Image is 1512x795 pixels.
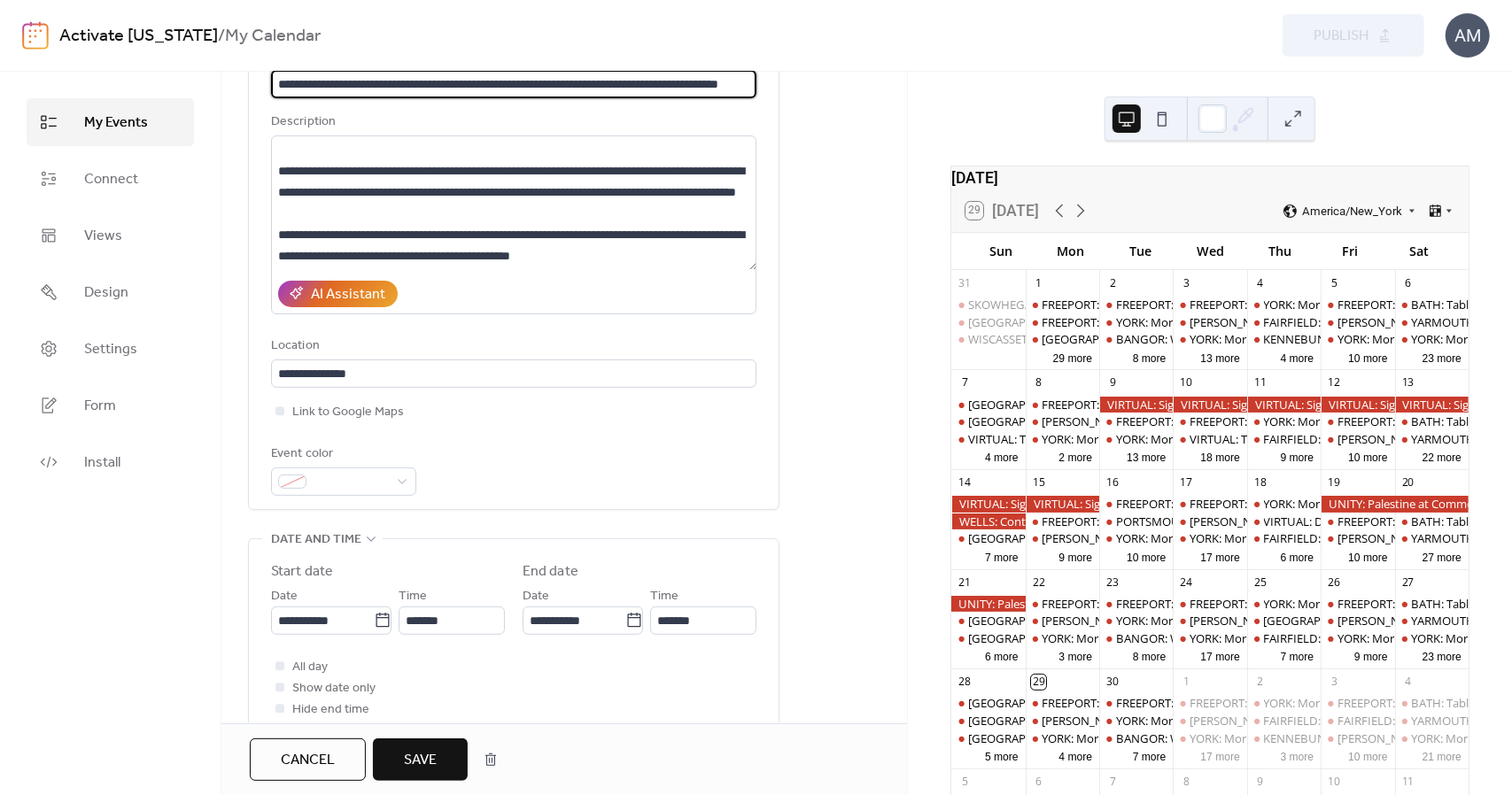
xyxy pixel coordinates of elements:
[1105,675,1120,690] div: 30
[958,675,973,690] div: 28
[1321,297,1394,313] div: FREEPORT: AM and PM Rush Hour Brigade. Click for times!
[1395,397,1469,413] div: VIRTUAL: Sign the Petition to Kick ICE Out of Pease
[1264,730,1393,746] div: KENNEBUNK: Stand Out
[1099,695,1173,711] div: FREEPORT: VISIBILITY FREEPORT Stand for Democracy!
[968,397,1276,413] div: [GEOGRAPHIC_DATA]: Support Palestine Weekly Standout
[951,431,1025,447] div: VIRTUAL: The Resistance Lab Organizing Training with Pramila Jayapal
[1247,314,1321,330] div: FAIRFIELD: Stop The Coup
[951,397,1025,413] div: BELFAST: Support Palestine Weekly Standout
[1175,233,1245,269] div: Wed
[1051,448,1099,465] button: 2 more
[978,548,1026,565] button: 7 more
[1415,548,1469,565] button: 27 more
[1190,314,1431,330] div: [PERSON_NAME]: NO I.C.E in [PERSON_NAME]
[1415,647,1469,664] button: 23 more
[1105,275,1120,290] div: 2
[1247,630,1321,646] div: FAIRFIELD: Stop The Coup
[1415,349,1469,366] button: 23 more
[1099,496,1173,512] div: FREEPORT: VISIBILITY FREEPORT Stand for Democracy!
[271,444,413,465] div: Event color
[1026,613,1099,629] div: WELLS: NO I.C.E in Wells
[1395,530,1469,546] div: YARMOUTH: Saturday Weekly Rally - Resist Hate - Support Democracy
[22,21,49,50] img: logo
[968,713,1384,729] div: [GEOGRAPHIC_DATA]: Canvass with [US_STATE] Dems in [GEOGRAPHIC_DATA]
[1446,13,1490,58] div: AM
[1173,713,1246,729] div: WELLS: NO I.C.E in Wells
[951,297,1025,313] div: SKOWHEGAN: Central Maine Labor Council Day BBQ
[1314,233,1384,269] div: Fri
[1031,575,1046,590] div: 22
[1026,431,1099,447] div: YORK: Morning Resistance at Town Center
[1395,613,1469,629] div: YARMOUTH: Saturday Weekly Rally - Resist Hate - Support Democracy
[1321,630,1394,646] div: YORK: Morning Resistance at Town Center
[292,678,376,699] span: Show date only
[1099,530,1173,546] div: YORK: Morning Resistance at Town Center
[1252,375,1268,390] div: 11
[1026,314,1099,330] div: FREEPORT: Visibility Labor Day Fight for Workers
[1099,630,1173,646] div: BANGOR: Weekly peaceful protest
[1026,530,1099,546] div: WELLS: NO I.C.E in Wells
[1274,747,1322,764] button: 3 more
[968,613,1384,629] div: [GEOGRAPHIC_DATA]; Canvass with [US_STATE] Dems in [GEOGRAPHIC_DATA]
[1395,596,1469,612] div: BATH: Tabling at the Bath Farmers Market
[1116,695,1405,711] div: FREEPORT: VISIBILITY FREEPORT Stand for Democracy!
[1031,375,1046,390] div: 8
[1179,575,1194,590] div: 24
[951,496,1025,512] div: VIRTUAL: Sign the Petition to Kick ICE Out of Pease
[271,112,753,133] div: Description
[27,98,194,146] a: My Events
[1193,448,1246,465] button: 18 more
[1116,596,1405,612] div: FREEPORT: VISIBILITY FREEPORT Stand for Democracy!
[1042,695,1347,711] div: FREEPORT: AM and PM Rush Hour Brigade. Click for times!
[1042,431,1311,447] div: YORK: Morning Resistance at [GEOGRAPHIC_DATA]
[1264,630,1402,646] div: FAIRFIELD: Stop The Coup
[1190,613,1431,629] div: [PERSON_NAME]: NO I.C.E in [PERSON_NAME]
[1051,747,1099,764] button: 4 more
[1247,596,1321,612] div: YORK: Morning Resistance at Town Center
[1116,613,1385,629] div: YORK: Morning Resistance at [GEOGRAPHIC_DATA]
[978,448,1026,465] button: 4 more
[1274,448,1322,465] button: 9 more
[1274,548,1322,565] button: 6 more
[1099,596,1173,612] div: FREEPORT: VISIBILITY FREEPORT Stand for Democracy!
[399,586,427,607] span: Time
[1321,397,1394,413] div: VIRTUAL: Sign the Petition to Kick ICE Out of Pease
[1116,431,1385,447] div: YORK: Morning Resistance at [GEOGRAPHIC_DATA]
[1400,275,1415,290] div: 6
[1042,513,1347,529] div: FREEPORT: AM and PM Rush Hour Brigade. Click for times!
[84,112,148,134] span: My Events
[650,586,678,607] span: Time
[1173,314,1246,330] div: WELLS: NO I.C.E in Wells
[1395,630,1469,646] div: YORK: Morning Resistance at Town Center
[1042,413,1283,429] div: [PERSON_NAME]: NO I.C.E in [PERSON_NAME]
[1327,375,1342,390] div: 12
[1193,747,1246,764] button: 17 more
[1042,630,1311,646] div: YORK: Morning Resistance at [GEOGRAPHIC_DATA]
[1126,349,1174,366] button: 8 more
[1190,513,1431,529] div: [PERSON_NAME]: NO I.C.E in [PERSON_NAME]
[951,331,1025,347] div: WISCASSET: Community Stand Up - Being a Good Human Matters!
[1193,548,1246,565] button: 17 more
[968,730,1276,746] div: [GEOGRAPHIC_DATA]: Support Palestine Weekly Standout
[1247,730,1321,746] div: KENNEBUNK: Stand Out
[1274,647,1322,664] button: 7 more
[1247,413,1321,429] div: YORK: Morning Resistance at Town Center
[250,738,366,781] button: Cancel
[84,282,128,304] span: Design
[1321,695,1394,711] div: FREEPORT: AM and PM Rush Hour Brigade. Click for times!
[1247,613,1321,629] div: PORTLAND: Vigil for a Just and Compassionate Budget
[1193,349,1246,366] button: 13 more
[968,331,1318,347] div: WISCASSET: Community Stand Up - Being a Good Human Matters!
[1042,713,1283,729] div: [PERSON_NAME]: NO I.C.E in [PERSON_NAME]
[1415,747,1469,764] button: 21 more
[1327,475,1342,490] div: 19
[1395,314,1469,330] div: YARMOUTH: Saturday Weekly Rally - Resist Hate - Support Democracy
[1026,413,1099,429] div: WELLS: NO I.C.E in Wells
[1026,331,1099,347] div: LISBON FALLS: Labor Day Rally
[404,750,437,771] span: Save
[1190,730,1459,746] div: YORK: Morning Resistance at [GEOGRAPHIC_DATA]
[1384,233,1454,269] div: Sat
[1252,675,1268,690] div: 2
[958,475,973,490] div: 14
[1321,596,1394,612] div: FREEPORT: AM and PM Rush Hour Brigade. Click for times!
